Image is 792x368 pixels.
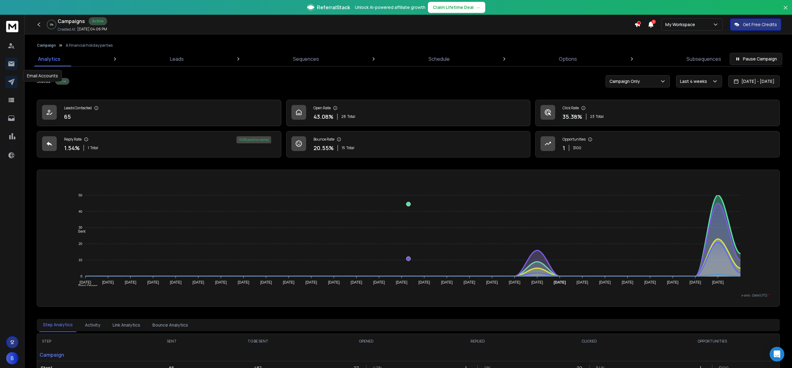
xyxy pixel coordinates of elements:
[341,114,346,119] span: 28
[166,52,187,66] a: Leads
[34,52,64,66] a: Analytics
[355,4,425,10] p: Unlock AI-powered affiliate growth
[599,280,611,285] tspan: [DATE]
[317,4,350,11] span: ReferralStack
[683,52,725,66] a: Subsequences
[313,106,331,110] p: Open Rate
[39,318,76,332] button: Step Analytics
[79,226,82,229] tspan: 30
[79,280,91,285] tspan: [DATE]
[652,20,656,24] span: 1
[743,21,777,28] p: Get Free Credits
[37,131,281,157] a: Reply Rate1.54%1Total100% positive replies
[81,318,104,332] button: Activity
[305,280,317,285] tspan: [DATE]
[645,334,779,349] th: OPPORTUNITIES
[346,145,354,150] span: Total
[64,144,80,152] p: 1.54 %
[770,347,784,362] div: Open Intercom Messenger
[730,18,781,31] button: Get Free Credits
[576,280,588,285] tspan: [DATE]
[88,145,89,150] span: 1
[147,280,159,285] tspan: [DATE]
[89,17,107,25] div: Active
[138,334,205,349] th: SENT
[6,352,18,364] button: B
[79,258,82,262] tspan: 10
[441,280,452,285] tspan: [DATE]
[90,145,98,150] span: Total
[205,334,310,349] th: TO BE SENT
[476,4,480,10] span: →
[289,52,323,66] a: Sequences
[728,75,780,87] button: [DATE] - [DATE]
[58,27,76,32] p: Created At:
[689,280,701,285] tspan: [DATE]
[712,280,724,285] tspan: [DATE]
[37,349,138,361] p: Campaign
[79,210,82,213] tspan: 40
[422,334,533,349] th: REPLIED
[66,43,113,48] p: A Financial holiday parties
[351,280,362,285] tspan: [DATE]
[64,137,82,142] p: Reply Rate
[644,280,656,285] tspan: [DATE]
[555,52,581,66] a: Options
[77,27,107,32] p: [DATE] 04:06 PM
[782,4,790,18] button: Close banner
[347,114,355,119] span: Total
[80,274,82,278] tspan: 0
[313,137,334,142] p: Bounce Rate
[596,114,604,119] span: Total
[38,55,60,63] p: Analytics
[23,70,62,82] div: Email Accounts
[553,280,566,285] tspan: [DATE]
[665,21,698,28] p: My Workspace
[64,106,92,110] p: Leads Contacted
[102,280,114,285] tspan: [DATE]
[79,242,82,246] tspan: 20
[425,52,453,66] a: Schedule
[429,55,450,63] p: Schedule
[563,144,565,152] p: 1
[686,55,721,63] p: Subsequences
[73,284,98,288] span: Total Opens
[149,318,192,332] button: Bounce Analytics
[559,55,577,63] p: Options
[37,100,281,126] a: Leads Contacted65
[563,112,582,121] p: 35.38 %
[533,334,645,349] th: CLICKED
[590,114,594,119] span: 23
[237,280,249,285] tspan: [DATE]
[509,280,520,285] tspan: [DATE]
[730,53,782,65] button: Pause Campaign
[428,2,485,13] button: Claim Lifetime Deal→
[313,112,333,121] p: 43.08 %
[215,280,227,285] tspan: [DATE]
[535,131,780,157] a: Opportunities1$100
[260,280,272,285] tspan: [DATE]
[64,112,71,121] p: 65
[313,144,334,152] p: 20.55 %
[50,23,53,26] p: 0 %
[125,280,136,285] tspan: [DATE]
[286,131,531,157] a: Bounce Rate20.55%15Total
[37,334,138,349] th: STEP
[79,193,82,197] tspan: 50
[667,280,679,285] tspan: [DATE]
[58,17,85,25] h1: Campaigns
[286,100,531,126] a: Open Rate43.08%28Total
[283,280,294,285] tspan: [DATE]
[531,280,543,285] tspan: [DATE]
[680,78,709,84] p: Last 4 weeks
[373,280,385,285] tspan: [DATE]
[55,78,69,85] div: Active
[293,55,319,63] p: Sequences
[563,137,586,142] p: Opportunities
[418,280,430,285] tspan: [DATE]
[47,293,770,298] p: x-axis : Date(UTC)
[463,280,475,285] tspan: [DATE]
[236,136,271,143] div: 100 % positive replies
